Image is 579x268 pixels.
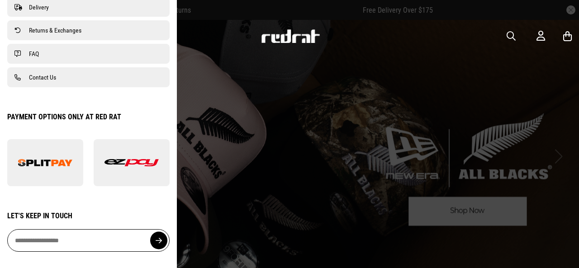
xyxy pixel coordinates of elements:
span: Returns & Exchanges [29,25,81,36]
button: Open LiveChat chat widget [7,4,34,31]
div: Payment Options Only at Red Rat [7,113,170,121]
div: Let's keep in touch [7,212,170,220]
a: Returns & Exchanges [14,25,162,36]
a: Delivery [14,2,162,13]
img: ezpay [104,159,159,166]
a: FAQ [14,48,162,59]
span: Delivery [29,2,49,13]
span: Contact Us [29,72,56,83]
a: Contact Us [14,72,162,83]
img: Redrat logo [261,29,320,43]
img: splitpay [18,159,72,166]
span: FAQ [29,48,39,59]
